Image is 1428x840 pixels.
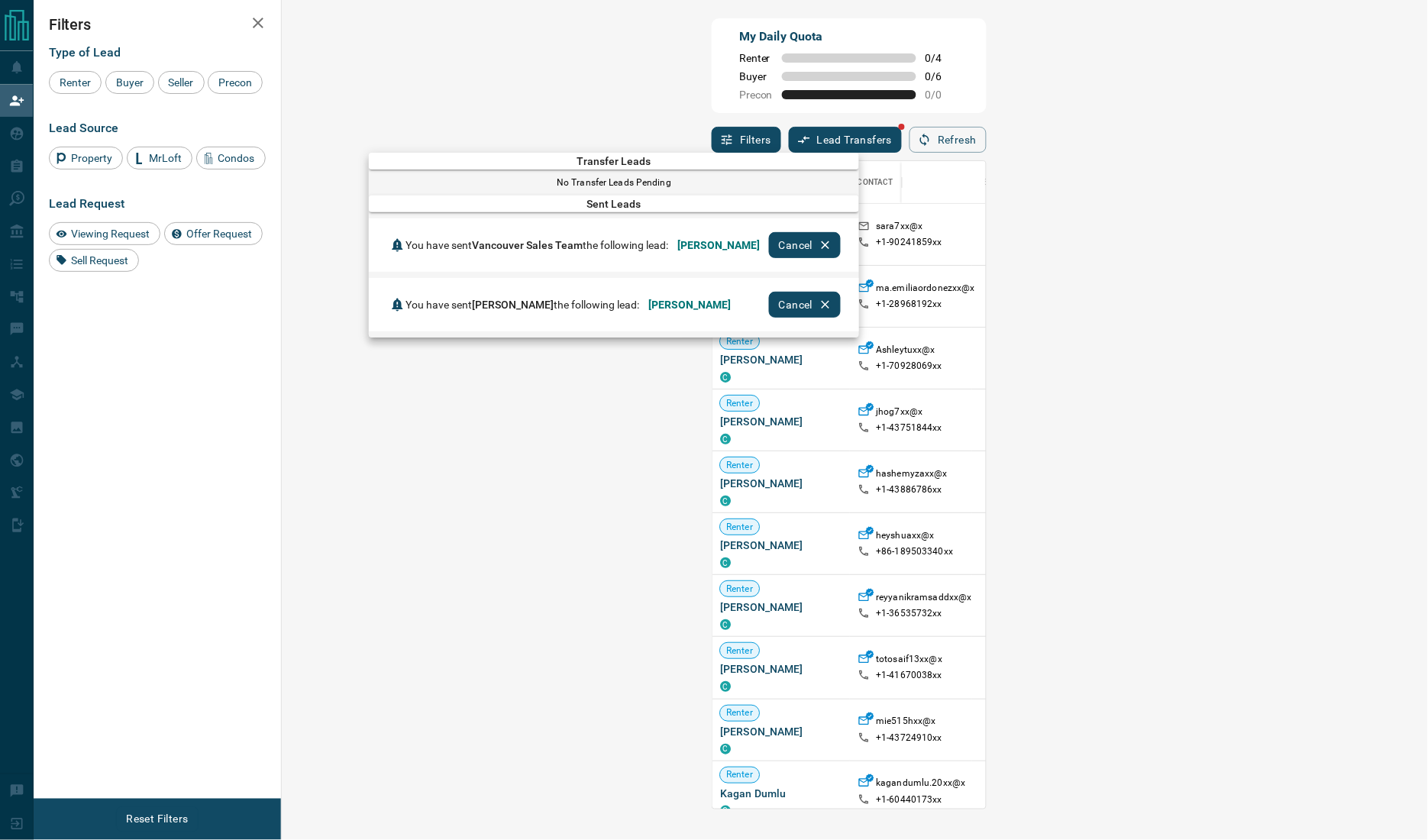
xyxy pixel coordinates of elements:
[648,299,731,311] span: [PERSON_NAME]
[472,299,554,311] span: [PERSON_NAME]
[369,176,859,189] p: No Transfer Leads Pending
[677,239,760,251] span: [PERSON_NAME]
[769,292,841,318] button: Cancel
[405,299,639,311] span: You have sent the following lead:
[369,155,859,167] span: Transfer Leads
[405,239,668,251] span: You have sent the following lead:
[472,239,583,251] span: Vancouver Sales Team
[769,232,841,258] button: Cancel
[369,198,859,210] span: Sent Leads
